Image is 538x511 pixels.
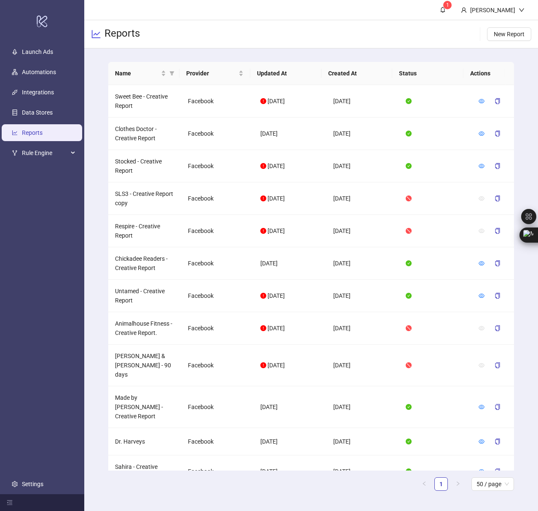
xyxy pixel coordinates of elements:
a: 1 [435,478,447,490]
td: [DATE] [327,247,399,280]
span: eye [479,98,484,104]
a: Integrations [22,89,54,96]
span: exclamation-circle [260,293,266,299]
td: Facebook [181,386,254,428]
span: 50 / page [476,478,509,490]
td: [DATE] [327,215,399,247]
td: [DATE] [327,85,399,118]
a: eye [479,260,484,267]
span: Provider [186,69,237,78]
td: Stocked - Creative Report [108,150,181,182]
a: Automations [22,69,56,75]
button: copy [488,359,507,372]
span: exclamation-circle [260,195,266,201]
span: eye [479,195,484,201]
span: copy [495,260,501,266]
td: Facebook [181,215,254,247]
td: [DATE] [327,386,399,428]
button: left [418,477,431,491]
td: Sweet Bee - Creative Report [108,85,181,118]
th: Actions [463,62,506,85]
span: [DATE] [268,292,285,299]
span: user [461,7,467,13]
span: copy [495,325,501,331]
span: exclamation-circle [260,163,266,169]
button: copy [488,289,507,302]
span: eye [479,228,484,234]
span: menu-fold [7,500,13,506]
button: copy [488,224,507,238]
td: [DATE] [254,428,326,455]
td: Facebook [181,312,254,345]
span: right [455,481,460,486]
td: Made by [PERSON_NAME] - Creative Report [108,386,181,428]
span: eye [479,404,484,410]
button: copy [488,159,507,173]
h3: Reports [104,27,140,41]
span: New Report [494,31,525,37]
button: copy [488,257,507,270]
td: [DATE] [254,455,326,488]
td: [DATE] [327,345,399,386]
td: [DATE] [254,386,326,428]
td: [DATE] [327,150,399,182]
a: Reports [22,129,43,136]
a: eye [479,163,484,169]
span: Rule Engine [22,144,68,161]
td: [DATE] [327,312,399,345]
div: Page Size [471,477,514,491]
li: Next Page [451,477,465,491]
span: check-circle [406,163,412,169]
button: copy [488,400,507,414]
span: check-circle [406,260,412,266]
td: Facebook [181,455,254,488]
span: [DATE] [268,362,285,369]
span: line-chart [91,29,101,39]
span: copy [495,293,501,299]
span: fork [12,150,18,156]
span: check-circle [406,98,412,104]
td: Facebook [181,280,254,312]
span: left [422,481,427,486]
span: eye [479,293,484,299]
span: copy [495,131,501,136]
span: [DATE] [268,98,285,104]
a: Settings [22,481,43,487]
th: Name [108,62,179,85]
td: Clothes Doctor - Creative Report [108,118,181,150]
th: Provider [179,62,250,85]
span: copy [495,439,501,444]
td: [DATE] [327,280,399,312]
a: eye [479,404,484,410]
button: right [451,477,465,491]
th: Status [392,62,463,85]
span: copy [495,362,501,368]
button: copy [488,192,507,205]
td: [DATE] [327,182,399,215]
span: copy [495,98,501,104]
td: Sahira - Creative Report [108,455,181,488]
th: Updated At [250,62,321,85]
div: [PERSON_NAME] [467,5,519,15]
td: Facebook [181,247,254,280]
td: Facebook [181,428,254,455]
td: Facebook [181,150,254,182]
span: stop [406,228,412,234]
span: copy [495,195,501,201]
span: exclamation-circle [260,98,266,104]
span: exclamation-circle [260,228,266,234]
a: eye [479,438,484,445]
span: eye [479,468,484,474]
span: bell [440,7,446,13]
li: 1 [434,477,448,491]
td: Untamed - Creative Report [108,280,181,312]
span: check-circle [406,468,412,474]
span: down [519,7,525,13]
span: check-circle [406,404,412,410]
span: stop [406,325,412,331]
span: copy [495,404,501,410]
span: copy [495,163,501,169]
td: Facebook [181,345,254,386]
span: eye [479,439,484,444]
td: [DATE] [254,247,326,280]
